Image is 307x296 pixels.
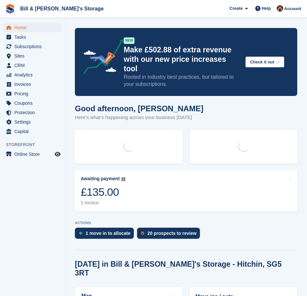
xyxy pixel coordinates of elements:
span: CRM [14,61,53,70]
div: 1 move in to allocate [86,231,131,236]
img: prospect-51fa495bee0391a8d652442698ab0144808aea92771e9ea1ae160a38d050c398.svg [141,231,144,235]
span: Create [230,5,243,12]
span: Help [262,5,271,12]
img: stora-icon-8386f47178a22dfd0bd8f6a31ec36ba5ce8667c1dd55bd0f319d3a0aa187defe.svg [5,4,15,14]
a: menu [3,70,62,79]
a: menu [3,42,62,51]
span: Sites [14,51,53,61]
span: Settings [14,117,53,127]
span: Online Store [14,150,53,159]
img: price-adjustments-announcement-icon-8257ccfd72463d97f412b2fc003d46551f7dbcb40ab6d574587a9cd5c0d94... [78,39,123,76]
a: Awaiting payment £135.00 1 invoice [74,170,298,211]
span: Capital [14,127,53,136]
span: Pricing [14,89,53,98]
span: Subscriptions [14,42,53,51]
a: menu [3,80,62,89]
h2: [DATE] in Bill & [PERSON_NAME]'s Storage - Hitchin, SG5 3RT [75,260,297,277]
a: menu [3,23,62,32]
span: Invoices [14,80,53,89]
a: menu [3,51,62,61]
span: Account [284,6,301,12]
div: 20 prospects to review [147,231,197,236]
div: £135.00 [81,185,125,199]
a: 1 move in to allocate [75,228,137,242]
span: Coupons [14,99,53,108]
img: Jack Bottesch [277,5,283,12]
a: 20 prospects to review [137,228,203,242]
a: menu [3,117,62,127]
a: menu [3,33,62,42]
div: NEW [124,37,134,44]
div: Awaiting payment [81,176,120,182]
a: menu [3,61,62,70]
span: Storefront [6,141,65,148]
p: ACTIONS [75,221,297,225]
a: Preview store [54,150,62,158]
p: Make £502.88 of extra revenue with our new price increases tool [124,45,240,74]
a: menu [3,108,62,117]
a: menu [3,99,62,108]
a: menu [3,150,62,159]
p: Here's what's happening across your business [DATE] [75,114,203,121]
a: menu [3,89,62,98]
span: Tasks [14,33,53,42]
div: 1 invoice [81,200,125,206]
span: Protection [14,108,53,117]
span: Home [14,23,53,32]
img: move_ins_to_allocate_icon-fdf77a2bb77ea45bf5b3d319d69a93e2d87916cf1d5bf7949dd705db3b84f3ca.svg [79,231,82,235]
p: Rooted in industry best practices, but tailored to your subscriptions. [124,74,240,88]
button: Check it out → [245,57,284,67]
img: icon-info-grey-7440780725fd019a000dd9b08b2336e03edf1995a4989e88bcd33f0948082b44.svg [121,177,125,181]
a: menu [3,127,62,136]
span: Analytics [14,70,53,79]
a: Bill & [PERSON_NAME]'s Storage [18,3,106,14]
h1: Good afternoon, [PERSON_NAME] [75,104,203,113]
